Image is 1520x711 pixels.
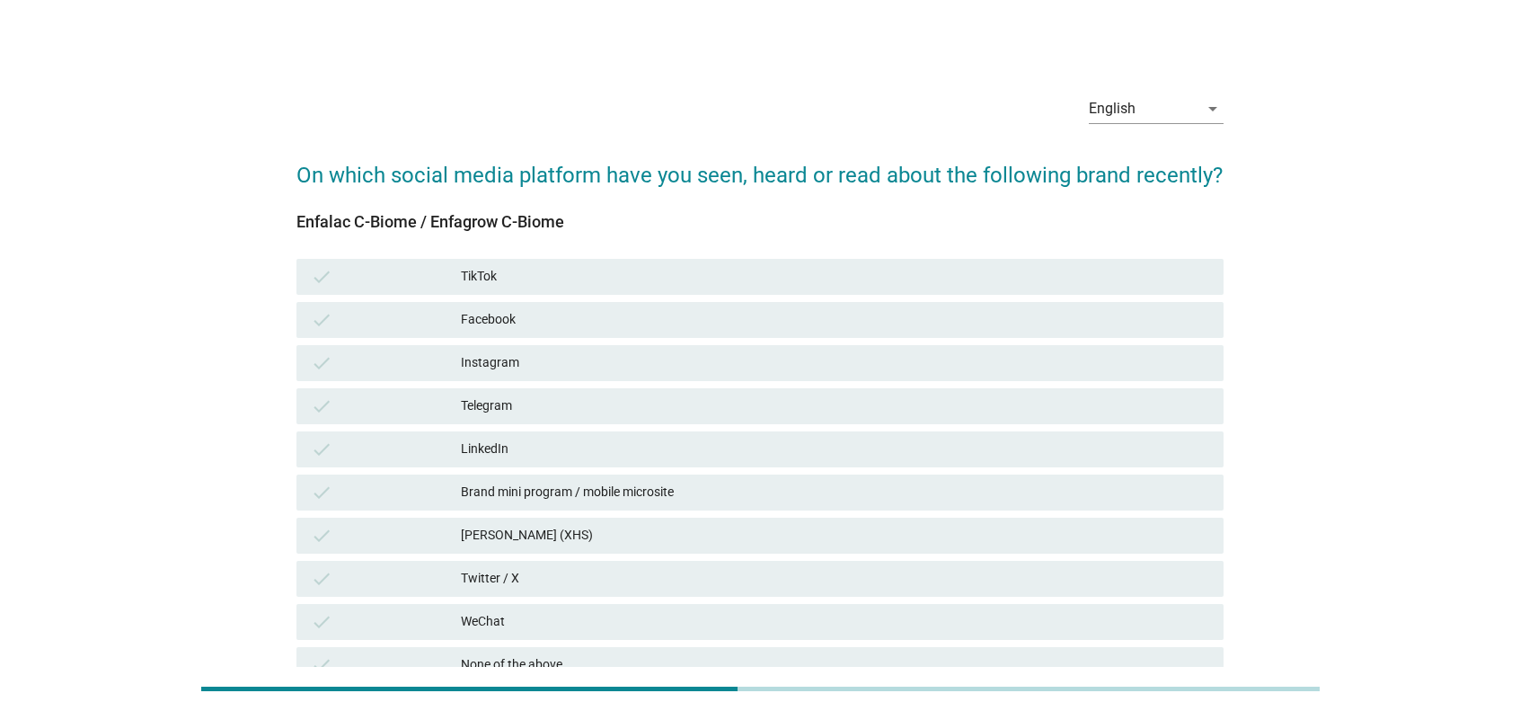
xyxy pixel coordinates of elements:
i: check [311,395,332,417]
i: check [311,266,332,288]
i: arrow_drop_down [1202,98,1224,120]
h2: On which social media platform have you seen, heard or read about the following brand recently? [296,141,1224,191]
div: TikTok [461,266,1209,288]
div: LinkedIn [461,439,1209,460]
div: None of the above [461,654,1209,676]
div: Twitter / X [461,568,1209,590]
i: check [311,439,332,460]
i: check [311,482,332,503]
i: check [311,525,332,547]
i: check [311,352,332,374]
div: Instagram [461,352,1209,374]
i: check [311,654,332,676]
div: English [1089,101,1136,117]
div: Brand mini program / mobile microsite [461,482,1209,503]
div: WeChat [461,611,1209,633]
div: Telegram [461,395,1209,417]
div: Enfalac C-Biome / Enfagrow C-Biome [296,209,1224,234]
i: check [311,611,332,633]
div: [PERSON_NAME] (XHS) [461,525,1209,547]
i: check [311,568,332,590]
i: check [311,309,332,331]
div: Facebook [461,309,1209,331]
